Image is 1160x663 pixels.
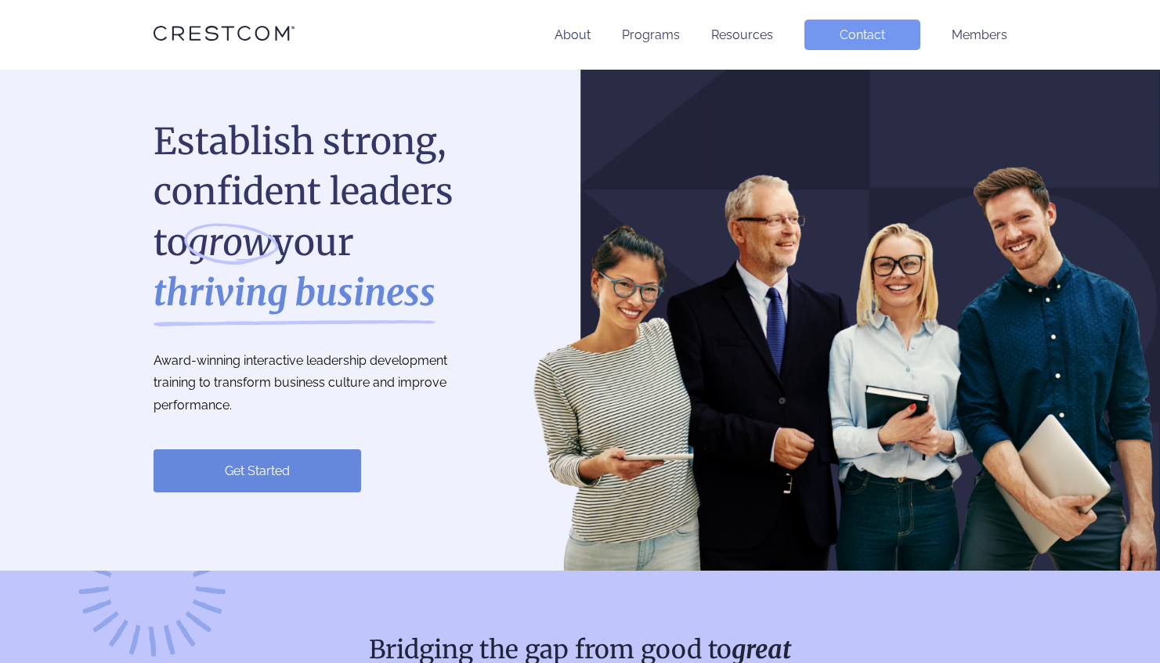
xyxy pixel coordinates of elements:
a: Contact [804,20,920,50]
p: Award-winning interactive leadership development training to transform business culture and impro... [154,350,482,417]
a: Programs [622,27,680,42]
a: Members [952,27,1007,42]
a: About [555,27,591,42]
i: grow [188,218,273,268]
strong: thriving business [154,268,435,318]
a: Resources [711,27,773,42]
a: Get Started [154,449,361,492]
h1: Establish strong, confident leaders to your [154,117,482,319]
